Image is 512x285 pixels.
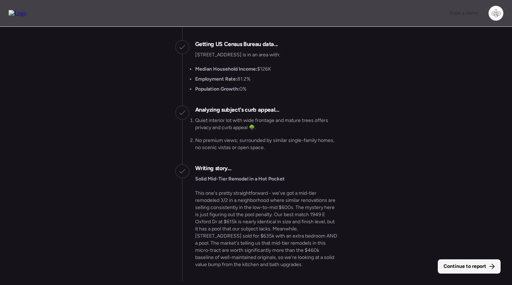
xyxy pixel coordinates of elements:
[195,137,337,151] li: No premium views; surrounded by similar single-family homes, no scenic vistas or open space.
[195,117,337,131] li: Quiet interior lot with wide frontage and mature trees offers privacy and curb appeal 🌳.
[195,51,280,58] p: [STREET_ADDRESS] is in an area with:
[195,106,279,114] h2: Analyzing subject's curb appeal...
[195,164,232,173] h2: Writing story...
[195,190,337,268] p: This one's pretty straightforward - we've got a mid-tier remodeled 3/2 in a neighborhood where si...
[195,76,237,82] strong: Employment Rate:
[195,86,239,92] strong: Population Growth:
[450,10,478,16] span: Book a demo
[195,66,271,73] li: $126K
[195,66,257,72] strong: Median Household Income:
[195,176,285,182] strong: Solid Mid-Tier Remodel in a Hot Pocket
[443,263,486,270] span: Continue to report
[195,76,250,83] li: 81.2%
[195,40,278,49] h2: Getting US Census Bureau data...
[9,10,26,16] img: Logo
[195,86,247,93] li: 0%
